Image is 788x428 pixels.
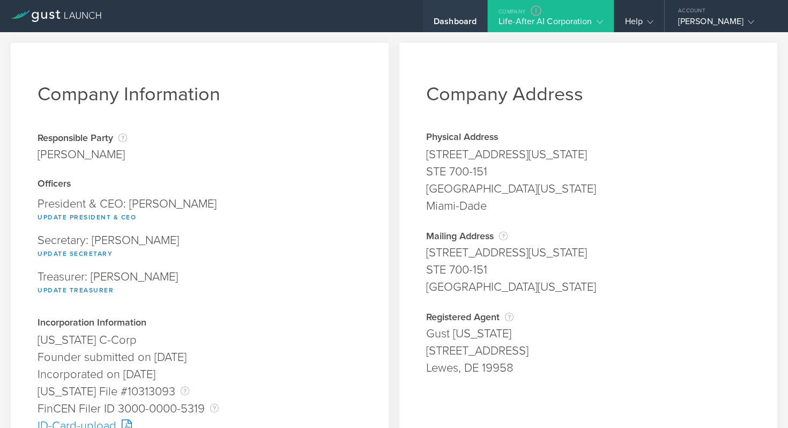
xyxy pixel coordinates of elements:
[38,265,362,302] div: Treasurer: [PERSON_NAME]
[38,193,362,229] div: President & CEO: [PERSON_NAME]
[38,83,362,106] h1: Company Information
[426,197,750,215] div: Miami-Dade
[625,16,653,32] div: Help
[426,132,750,143] div: Physical Address
[426,359,750,377] div: Lewes, DE 19958
[38,400,362,417] div: FinCEN Filer ID 3000-0000-5319
[426,244,750,261] div: [STREET_ADDRESS][US_STATE]
[38,211,136,224] button: Update President & CEO
[426,325,750,342] div: Gust [US_STATE]
[426,312,750,322] div: Registered Agent
[426,163,750,180] div: STE 700-151
[38,229,362,265] div: Secretary: [PERSON_NAME]
[678,16,769,32] div: [PERSON_NAME]
[38,318,362,329] div: Incorporation Information
[38,284,114,297] button: Update Treasurer
[426,261,750,278] div: STE 700-151
[38,383,362,400] div: [US_STATE] File #10313093
[38,247,113,260] button: Update Secretary
[38,179,362,190] div: Officers
[38,132,127,143] div: Responsible Party
[426,231,750,241] div: Mailing Address
[434,16,477,32] div: Dashboard
[499,16,603,32] div: Life-After AI Corporation
[38,366,362,383] div: Incorporated on [DATE]
[426,278,750,296] div: [GEOGRAPHIC_DATA][US_STATE]
[426,83,750,106] h1: Company Address
[38,331,362,349] div: [US_STATE] C-Corp
[38,349,362,366] div: Founder submitted on [DATE]
[426,342,750,359] div: [STREET_ADDRESS]
[38,146,127,163] div: [PERSON_NAME]
[426,146,750,163] div: [STREET_ADDRESS][US_STATE]
[426,180,750,197] div: [GEOGRAPHIC_DATA][US_STATE]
